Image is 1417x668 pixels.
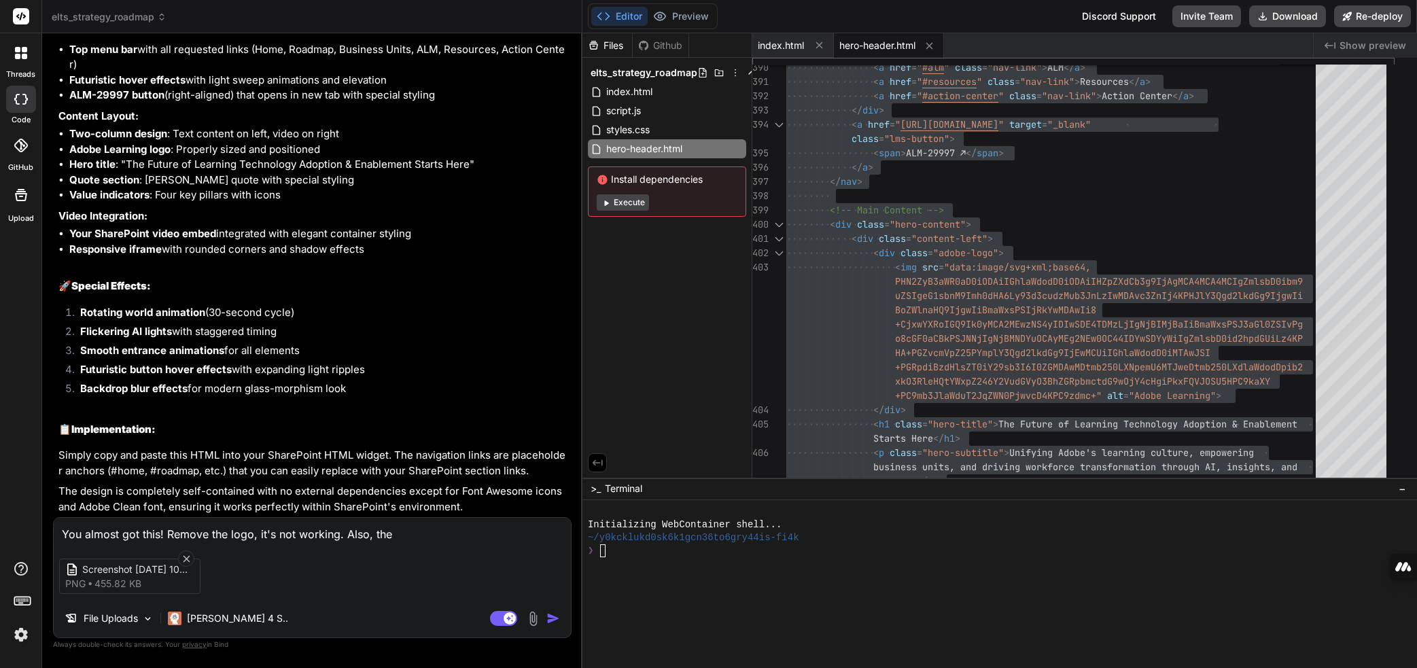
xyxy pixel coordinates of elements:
[1004,446,1009,459] span: >
[944,432,955,444] span: h1
[998,147,1004,159] span: >
[857,118,862,130] span: a
[69,305,569,324] li: (30-second cycle)
[879,232,906,245] span: class
[80,382,188,395] strong: Backdrop blur effects
[69,73,569,88] li: with light sweep animations and elevation
[900,247,928,259] span: class
[633,39,688,52] div: Github
[605,103,642,119] span: script.js
[966,218,971,230] span: >
[69,188,150,201] strong: Value indicators
[1145,75,1151,88] span: >
[911,90,917,102] span: =
[84,612,138,625] p: File Uploads
[752,160,769,175] div: 396
[8,162,33,173] label: GitHub
[917,475,928,487] span: </
[69,324,569,343] li: with staggered timing
[917,446,922,459] span: =
[69,343,569,362] li: for all elements
[998,90,1004,102] span: "
[1009,90,1036,102] span: class
[69,243,162,256] strong: Responsive iframe
[752,417,769,432] div: 405
[900,118,998,130] span: [URL][DOMAIN_NAME]
[54,518,571,542] textarea: You almost got this! Remove the logo, it's not working. Also, the
[900,404,906,416] span: >
[873,90,879,102] span: <
[928,418,993,430] span: "hero-title"
[1107,389,1123,402] span: alt
[1102,90,1172,102] span: Action Center
[873,147,879,159] span: <
[933,247,998,259] span: "adobe-logo"
[906,147,966,159] span: ALM-29997 ↗
[955,432,960,444] span: >
[1270,418,1297,430] span: ement
[873,404,884,416] span: </
[752,203,769,217] div: 399
[873,446,879,459] span: <
[890,446,917,459] span: class
[879,247,895,259] span: div
[58,484,569,514] p: The design is completely self-contained with no external dependencies except for Font Awesome ico...
[1036,90,1042,102] span: =
[873,247,879,259] span: <
[168,612,181,625] img: Claude 4 Sonnet
[857,232,873,245] span: div
[830,218,835,230] span: <
[69,88,569,103] li: (right-aligned) that opens in new tab with special styling
[1334,5,1411,27] button: Re-deploy
[71,279,151,292] strong: Special Effects:
[80,363,232,376] strong: Futuristic button hover effects
[1096,90,1102,102] span: >
[917,90,922,102] span: "
[58,279,569,294] h2: 🚀
[895,361,1167,373] span: +PGRpdiBzdHlsZT0iY29sb3I6I0ZGMDAwMDtmb250LXNpemU6M
[895,275,1167,287] span: PHN2ZyB3aWR0aD0iODAiIGhlaWdodD0iODAiIHZpZXdCb3g9Ij
[895,261,900,273] span: <
[69,362,569,381] li: with expanding light ripples
[187,612,288,625] p: [PERSON_NAME] 4 S..
[1167,361,1303,373] span: TJweDtmb250LXdlaWdodDpib2
[1042,90,1096,102] span: "nav-link"
[605,84,654,100] span: index.html
[605,141,684,157] span: hero-header.html
[1216,389,1221,402] span: >
[591,482,601,495] span: >_
[69,126,569,142] li: : Text content on left, video on right
[752,118,769,132] div: 394
[1249,5,1326,27] button: Download
[182,640,207,648] span: privacy
[597,173,737,186] span: Install dependencies
[911,75,917,88] span: =
[752,103,769,118] div: 393
[928,247,933,259] span: =
[69,157,569,173] li: : "The Future of Learning Technology Adoption & Enablement Starts Here"
[80,306,205,319] strong: Rotating world animation
[597,194,649,211] button: Execute
[857,175,862,188] span: >
[58,448,569,478] p: Simply copy and paste this HTML into your SharePoint HTML widget. The navigation links are placeh...
[987,232,993,245] span: >
[69,42,569,73] li: with all requested links (Home, Roadmap, Business Units, ALM, Resources, Action Center)
[80,344,224,357] strong: Smooth entrance animations
[770,118,788,132] div: Click to collapse the range.
[1140,75,1145,88] span: a
[1015,75,1020,88] span: =
[770,246,788,260] div: Click to collapse the range.
[895,347,1167,359] span: HA+PGZvcmVpZ25PYmplY3Qgd2lkdGg9IjEwMCUiIGhlaWdodD0
[142,613,154,625] img: Pick Models
[900,147,906,159] span: >
[752,260,769,275] div: 403
[752,146,769,160] div: 395
[752,89,769,103] div: 392
[648,7,714,26] button: Preview
[900,261,917,273] span: img
[944,261,1091,273] span: "data:image/svg+xml;base64,
[933,475,939,487] span: >
[69,88,164,101] strong: ALM-29997 button
[69,127,167,140] strong: Two-column design
[1183,90,1189,102] span: a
